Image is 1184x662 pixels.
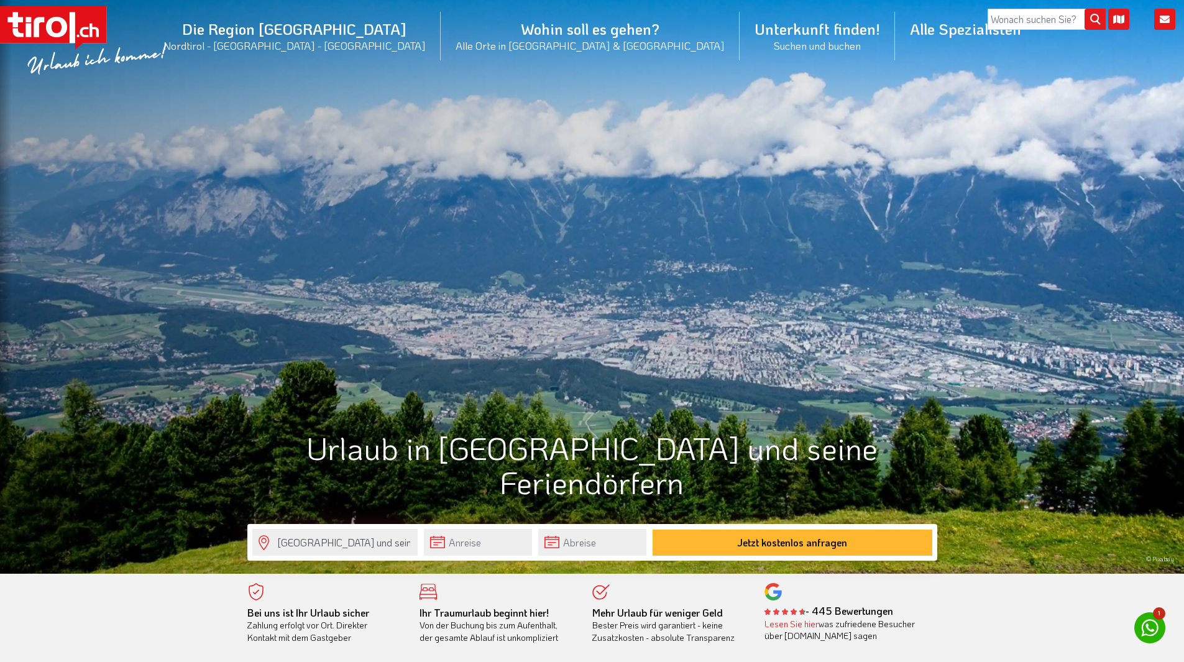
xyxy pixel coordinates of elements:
i: Karte öffnen [1108,9,1129,30]
b: Bei uns ist Ihr Urlaub sicher [247,606,369,619]
b: Ihr Traumurlaub beginnt hier! [420,606,549,619]
div: Zahlung erfolgt vor Ort. Direkter Kontakt mit dem Gastgeber [247,607,402,644]
h1: Urlaub in [GEOGRAPHIC_DATA] und seine Feriendörfern [247,431,937,499]
a: Lesen Sie hier [764,618,819,630]
button: Jetzt kostenlos anfragen [653,530,932,556]
div: Bester Preis wird garantiert - keine Zusatzkosten - absolute Transparenz [592,607,746,644]
input: Abreise [538,529,646,556]
input: Wo soll's hingehen? [252,529,418,556]
a: 1 [1134,612,1165,643]
div: was zufriedene Besucher über [DOMAIN_NAME] sagen [764,618,919,642]
small: Nordtirol - [GEOGRAPHIC_DATA] - [GEOGRAPHIC_DATA] [163,39,426,52]
div: Von der Buchung bis zum Aufenthalt, der gesamte Ablauf ist unkompliziert [420,607,574,644]
span: 1 [1153,607,1165,620]
input: Anreise [424,529,532,556]
a: Unterkunft finden!Suchen und buchen [740,6,895,66]
small: Suchen und buchen [755,39,880,52]
a: Alle Spezialisten [895,6,1036,52]
a: Die Region [GEOGRAPHIC_DATA]Nordtirol - [GEOGRAPHIC_DATA] - [GEOGRAPHIC_DATA] [149,6,441,66]
a: Wohin soll es gehen?Alle Orte in [GEOGRAPHIC_DATA] & [GEOGRAPHIC_DATA] [441,6,740,66]
b: Mehr Urlaub für weniger Geld [592,606,723,619]
small: Alle Orte in [GEOGRAPHIC_DATA] & [GEOGRAPHIC_DATA] [456,39,725,52]
input: Wonach suchen Sie? [988,9,1106,30]
i: Kontakt [1154,9,1175,30]
b: - 445 Bewertungen [764,604,893,617]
